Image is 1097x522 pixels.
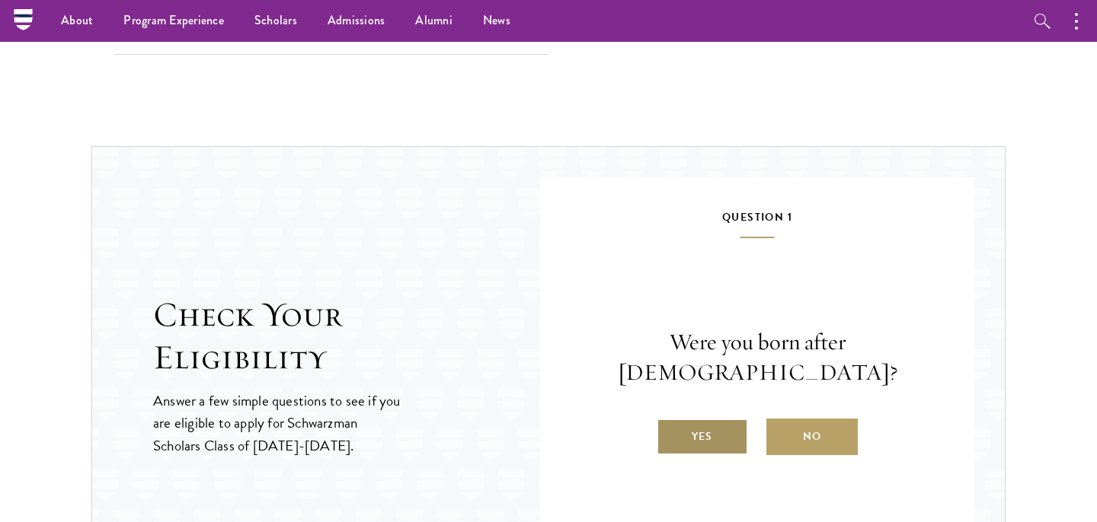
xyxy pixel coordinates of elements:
h2: Check Your Eligibility [153,294,540,379]
h5: Question 1 [586,208,929,238]
p: Were you born after [DEMOGRAPHIC_DATA]? [586,327,929,388]
label: Yes [657,419,748,455]
label: No [766,419,858,455]
p: Answer a few simple questions to see if you are eligible to apply for Schwarzman Scholars Class o... [153,390,402,456]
